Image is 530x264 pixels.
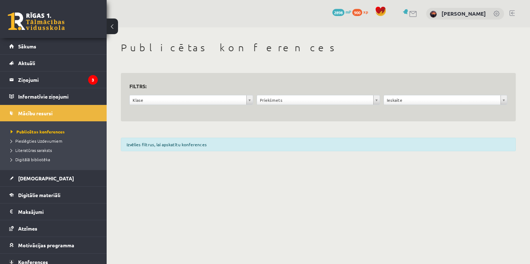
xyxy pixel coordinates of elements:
legend: Ziņojumi [18,72,98,88]
span: 2898 [332,9,344,16]
a: Rīgas 1. Tālmācības vidusskola [8,12,65,30]
a: Sākums [9,38,98,54]
a: Literatūras saraksts [11,147,100,153]
span: Aktuāli [18,60,35,66]
a: Atzīmes [9,220,98,237]
img: Mārcis Līvens [430,11,437,18]
a: 2898 mP [332,9,351,15]
span: Pieslēgties Uzdevumiem [11,138,62,144]
span: Publicētas konferences [11,129,65,134]
a: Ieskaite [384,95,507,105]
a: Mācību resursi [9,105,98,121]
a: Aktuāli [9,55,98,71]
span: 900 [352,9,362,16]
span: xp [363,9,368,15]
a: Motivācijas programma [9,237,98,253]
div: Izvēlies filtrus, lai apskatītu konferences [121,138,516,151]
span: Digitālie materiāli [18,192,60,198]
a: Informatīvie ziņojumi [9,88,98,105]
span: Priekšmets [260,95,371,105]
h1: Publicētas konferences [121,42,516,54]
span: [DEMOGRAPHIC_DATA] [18,175,74,181]
span: Sākums [18,43,36,49]
legend: Informatīvie ziņojumi [18,88,98,105]
a: 900 xp [352,9,371,15]
a: Klase [130,95,253,105]
a: [DEMOGRAPHIC_DATA] [9,170,98,186]
a: Publicētas konferences [11,128,100,135]
a: Digitālā bibliotēka [11,156,100,163]
span: Ieskaite [387,95,498,105]
h3: Filtrs: [129,81,499,91]
span: Klase [133,95,243,105]
a: [PERSON_NAME] [441,10,486,17]
span: Motivācijas programma [18,242,74,248]
span: mP [346,9,351,15]
a: Priekšmets [257,95,380,105]
a: Pieslēgties Uzdevumiem [11,138,100,144]
span: Digitālā bibliotēka [11,157,50,162]
span: Literatūras saraksts [11,147,52,153]
i: 3 [88,75,98,85]
span: Atzīmes [18,225,37,232]
a: Digitālie materiāli [9,187,98,203]
legend: Maksājumi [18,204,98,220]
a: Maksājumi [9,204,98,220]
span: Mācību resursi [18,110,53,116]
a: Ziņojumi3 [9,72,98,88]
